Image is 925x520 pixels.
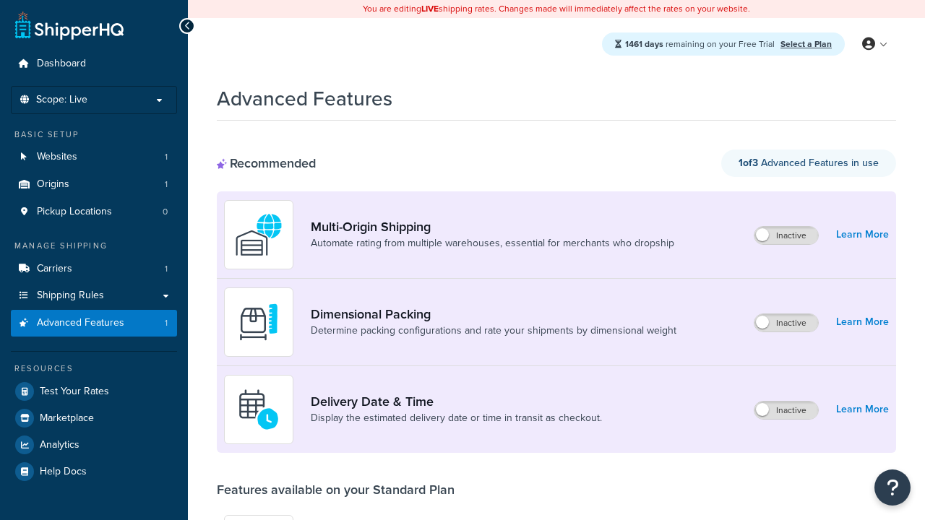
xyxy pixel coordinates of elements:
[165,263,168,275] span: 1
[625,38,663,51] strong: 1461 days
[11,282,177,309] a: Shipping Rules
[37,58,86,70] span: Dashboard
[37,151,77,163] span: Websites
[311,236,674,251] a: Automate rating from multiple warehouses, essential for merchants who dropship
[11,432,177,458] a: Analytics
[11,199,177,225] a: Pickup Locations0
[37,263,72,275] span: Carriers
[40,466,87,478] span: Help Docs
[11,459,177,485] a: Help Docs
[11,144,177,170] a: Websites1
[311,219,674,235] a: Multi-Origin Shipping
[11,310,177,337] li: Advanced Features
[217,482,455,498] div: Features available on your Standard Plan
[739,155,758,170] strong: 1 of 3
[11,405,177,431] a: Marketplace
[874,469,911,506] button: Open Resource Center
[37,290,104,302] span: Shipping Rules
[217,84,392,113] h1: Advanced Features
[37,206,112,218] span: Pickup Locations
[11,129,177,141] div: Basic Setup
[836,225,889,245] a: Learn More
[11,240,177,252] div: Manage Shipping
[754,314,818,331] label: Inactive
[37,317,124,329] span: Advanced Features
[11,310,177,337] a: Advanced Features1
[11,144,177,170] li: Websites
[163,206,168,218] span: 0
[165,151,168,163] span: 1
[40,412,94,425] span: Marketplace
[625,38,777,51] span: remaining on your Free Trial
[37,178,69,191] span: Origins
[780,38,832,51] a: Select a Plan
[233,209,284,260] img: WatD5o0RtDAAAAAElFTkSuQmCC
[421,2,439,15] b: LIVE
[165,317,168,329] span: 1
[311,411,602,425] a: Display the estimated delivery date or time in transit as checkout.
[311,324,676,338] a: Determine packing configurations and rate your shipments by dimensional weight
[217,155,316,171] div: Recommended
[233,384,284,435] img: gfkeb5ejjkALwAAAABJRU5ErkJggg==
[11,171,177,198] li: Origins
[11,256,177,282] a: Carriers1
[11,378,177,404] a: Test Your Rates
[311,394,602,409] a: Delivery Date & Time
[40,386,109,398] span: Test Your Rates
[11,363,177,375] div: Resources
[11,256,177,282] li: Carriers
[40,439,79,451] span: Analytics
[233,297,284,347] img: DTVBYsAAAAAASUVORK5CYII=
[754,402,818,419] label: Inactive
[165,178,168,191] span: 1
[836,399,889,420] a: Learn More
[836,312,889,332] a: Learn More
[36,94,87,106] span: Scope: Live
[311,306,676,322] a: Dimensional Packing
[11,171,177,198] a: Origins1
[739,155,879,170] span: Advanced Features in use
[754,227,818,244] label: Inactive
[11,199,177,225] li: Pickup Locations
[11,51,177,77] a: Dashboard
